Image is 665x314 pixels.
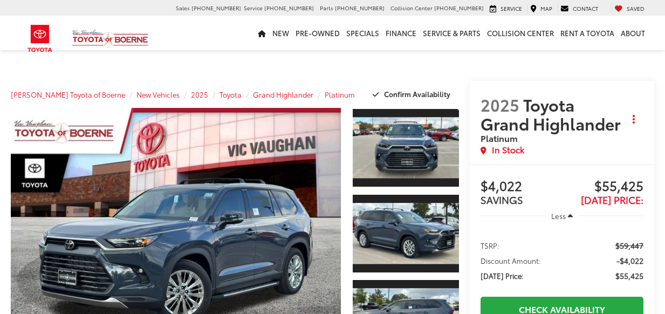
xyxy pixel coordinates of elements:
[633,115,635,124] span: dropdown dots
[481,132,518,144] span: Platinum
[540,4,552,12] span: Map
[384,89,450,99] span: Confirm Availability
[353,108,459,188] a: Expand Photo 1
[487,4,525,13] a: Service
[481,179,562,195] span: $4,022
[255,16,269,50] a: Home
[390,4,433,12] span: Collision Center
[191,4,241,12] span: [PHONE_NUMBER]
[191,90,208,99] a: 2025
[484,16,557,50] a: Collision Center
[136,90,180,99] a: New Vehicles
[335,4,385,12] span: [PHONE_NUMBER]
[352,117,460,179] img: 2025 Toyota Grand Highlander Platinum
[616,255,643,266] span: -$4,022
[320,4,333,12] span: Parts
[343,16,382,50] a: Specials
[481,193,523,207] span: SAVINGS
[269,16,292,50] a: New
[481,93,519,116] span: 2025
[244,4,263,12] span: Service
[615,270,643,281] span: $55,425
[367,85,459,104] button: Confirm Availability
[481,270,524,281] span: [DATE] Price:
[481,93,625,135] span: Toyota Grand Highlander
[220,90,242,99] a: Toyota
[11,90,125,99] a: [PERSON_NAME] Toyota of Boerne
[382,16,420,50] a: Finance
[618,16,648,50] a: About
[562,179,643,195] span: $55,425
[546,206,578,226] button: Less
[558,4,601,13] a: Contact
[615,240,643,251] span: $59,447
[581,193,643,207] span: [DATE] Price:
[501,4,522,12] span: Service
[573,4,598,12] span: Contact
[176,4,190,12] span: Sales
[627,4,645,12] span: Saved
[292,16,343,50] a: Pre-Owned
[557,16,618,50] a: Rent a Toyota
[72,29,149,48] img: Vic Vaughan Toyota of Boerne
[625,110,643,129] button: Actions
[612,4,647,13] a: My Saved Vehicles
[492,144,524,156] span: In Stock
[527,4,555,13] a: Map
[353,194,459,274] a: Expand Photo 2
[551,211,566,221] span: Less
[481,255,541,266] span: Discount Amount:
[434,4,484,12] span: [PHONE_NUMBER]
[352,203,460,264] img: 2025 Toyota Grand Highlander Platinum
[325,90,355,99] a: Platinum
[420,16,484,50] a: Service & Parts: Opens in a new tab
[20,21,60,56] img: Toyota
[253,90,313,99] a: Grand Highlander
[481,240,499,251] span: TSRP:
[264,4,314,12] span: [PHONE_NUMBER]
